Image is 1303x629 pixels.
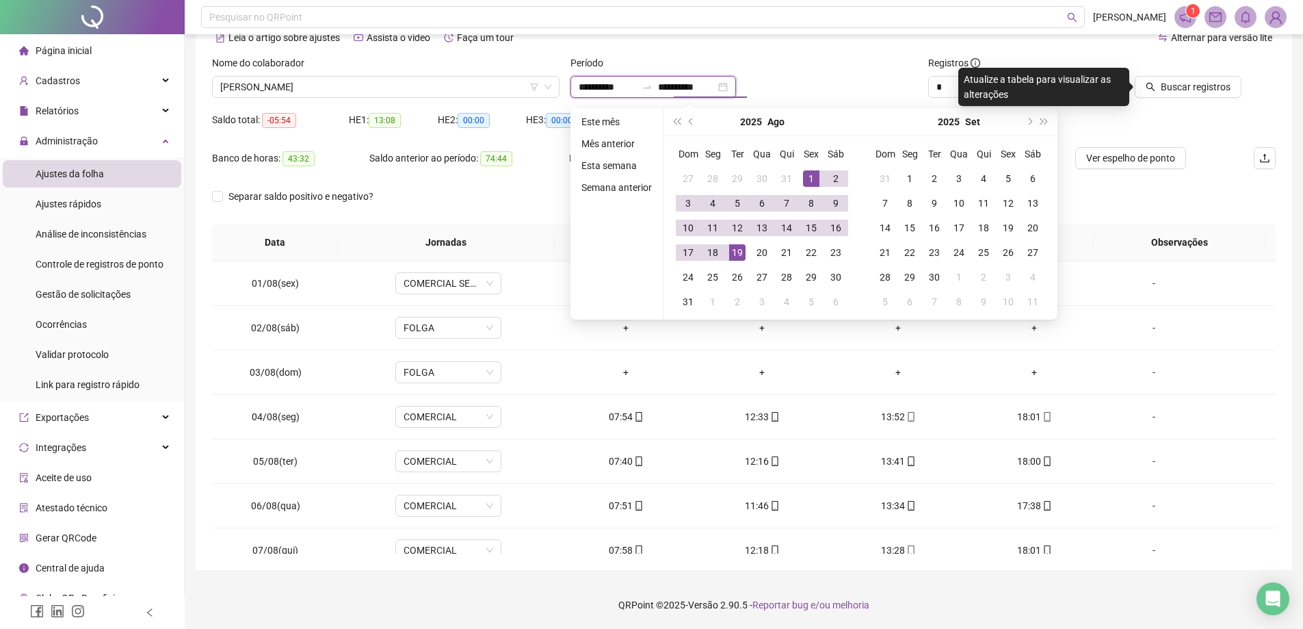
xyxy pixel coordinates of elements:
[705,195,721,211] div: 4
[725,290,750,314] td: 2025-09-02
[36,105,79,116] span: Relatórios
[729,220,746,236] div: 12
[1021,166,1045,191] td: 2025-09-06
[1037,108,1052,136] button: super-next-year
[901,269,918,285] div: 29
[1021,191,1045,216] td: 2025-09-13
[36,259,163,270] span: Controle de registros de ponto
[223,189,379,204] span: Separar saldo positivo e negativo?
[922,265,947,290] td: 2025-09-30
[996,265,1021,290] td: 2025-10-03
[740,108,762,136] button: year panel
[569,151,702,166] div: Lançamentos:
[1021,290,1045,314] td: 2025-10-11
[951,220,967,236] div: 17
[576,179,657,196] li: Semana anterior
[684,108,699,136] button: prev-year
[828,170,844,187] div: 2
[799,216,824,240] td: 2025-08-15
[1000,294,1016,310] div: 10
[369,113,401,128] span: 13:08
[700,142,725,166] th: Seg
[922,191,947,216] td: 2025-09-09
[873,265,897,290] td: 2025-09-28
[1179,11,1192,23] span: notification
[700,216,725,240] td: 2025-08-11
[1114,365,1194,380] div: -
[774,142,799,166] th: Qui
[1093,10,1166,25] span: [PERSON_NAME]
[19,106,29,116] span: file
[803,269,819,285] div: 29
[828,294,844,310] div: 6
[404,451,493,472] span: COMERCIAL
[212,112,349,128] div: Saldo total:
[799,142,824,166] th: Sex
[36,75,80,86] span: Cadastros
[676,240,700,265] td: 2025-08-17
[1114,320,1194,335] div: -
[971,58,980,68] span: info-circle
[922,290,947,314] td: 2025-10-07
[705,244,721,261] div: 18
[754,220,770,236] div: 13
[1239,11,1252,23] span: bell
[1067,12,1077,23] span: search
[19,503,29,513] span: solution
[877,220,893,236] div: 14
[922,240,947,265] td: 2025-09-23
[725,166,750,191] td: 2025-07-29
[828,244,844,261] div: 23
[752,600,869,611] span: Reportar bug e/ou melhoria
[36,472,92,483] span: Aceite de uso
[19,473,29,483] span: audit
[1025,195,1041,211] div: 13
[1000,269,1016,285] div: 3
[725,142,750,166] th: Ter
[19,46,29,55] span: home
[546,113,578,128] span: 00:00
[1256,582,1289,615] div: Open Intercom Messenger
[729,170,746,187] div: 29
[877,269,893,285] div: 28
[971,142,996,166] th: Qui
[922,166,947,191] td: 2025-09-02
[926,195,943,211] div: 9
[642,81,653,92] span: to
[729,244,746,261] div: 19
[799,191,824,216] td: 2025-08-08
[680,244,696,261] div: 17
[750,216,774,240] td: 2025-08-13
[873,290,897,314] td: 2025-10-05
[19,533,29,543] span: qrcode
[897,290,922,314] td: 2025-10-06
[901,195,918,211] div: 8
[1021,142,1045,166] th: Sáb
[928,55,980,70] span: Registros
[705,220,721,236] div: 11
[977,320,1092,335] div: +
[36,593,125,604] span: Clube QR - Beneficios
[36,412,89,423] span: Exportações
[1146,82,1155,92] span: search
[36,168,104,179] span: Ajustes da folha
[750,166,774,191] td: 2025-07-30
[996,166,1021,191] td: 2025-09-05
[824,191,848,216] td: 2025-08-09
[1086,151,1175,166] span: Ver espelho de ponto
[975,170,992,187] div: 4
[803,195,819,211] div: 8
[951,170,967,187] div: 3
[36,502,107,513] span: Atestado técnico
[458,113,490,128] span: 00:00
[824,216,848,240] td: 2025-08-16
[252,278,299,289] span: 01/08(sex)
[700,240,725,265] td: 2025-08-18
[958,68,1129,106] div: Atualize a tabela para visualizar as alterações
[754,294,770,310] div: 3
[725,240,750,265] td: 2025-08-19
[774,166,799,191] td: 2025-07-31
[729,195,746,211] div: 5
[947,166,971,191] td: 2025-09-03
[36,349,109,360] span: Validar protocolo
